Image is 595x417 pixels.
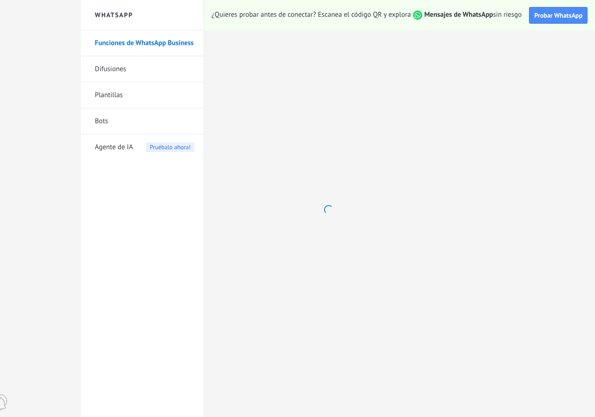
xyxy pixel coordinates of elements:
[81,108,204,134] li: Bots
[81,134,204,160] li: Agente de IA
[95,82,194,108] a: Plantillas
[534,11,582,20] span: Probar WhatsApp
[95,30,194,56] a: Funciones de WhatsApp Business
[81,82,204,108] li: Plantillas
[146,142,194,152] span: Pruébalo ahora!
[95,134,133,160] span: Agente de IA
[81,30,204,56] li: Funciones de WhatsApp Business
[424,10,493,19] strong: Mensajes de WhatsApp
[81,56,204,82] li: Difusiones
[95,134,194,160] a: Agente de IA Pruébalo ahora!
[529,7,588,24] button: Probar WhatsApp
[95,56,194,82] a: Difusiones
[95,108,194,134] a: Bots
[212,10,522,20] span: ¿Quieres probar antes de conectar? Escanea el código QR y explora sin riesgo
